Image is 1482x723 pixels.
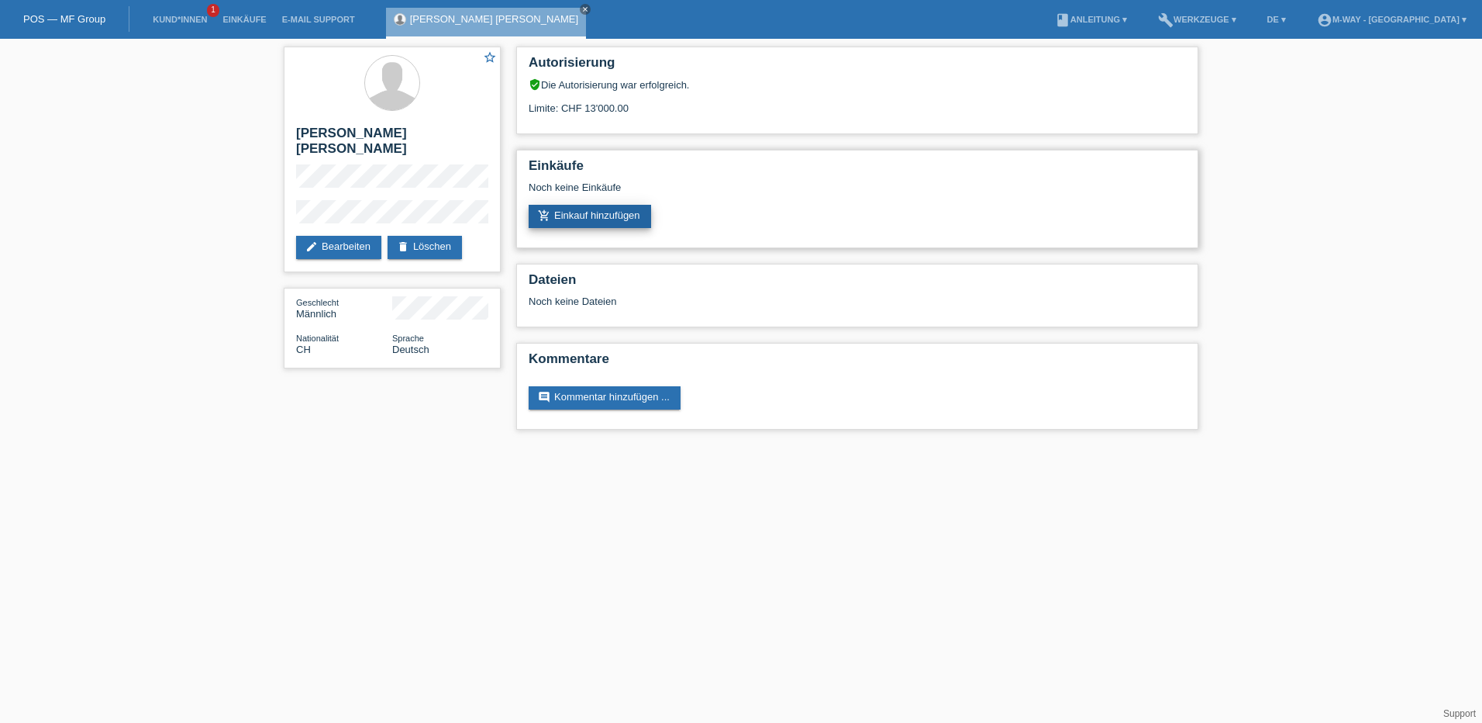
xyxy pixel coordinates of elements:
[296,344,311,355] span: Schweiz
[529,296,1002,307] div: Noch keine Dateien
[529,272,1186,296] h2: Dateien
[1055,12,1070,28] i: book
[1443,708,1476,719] a: Support
[410,13,578,25] a: [PERSON_NAME] [PERSON_NAME]
[1150,15,1244,24] a: buildWerkzeuge ▾
[529,386,681,410] a: commentKommentar hinzufügen ...
[529,91,1186,114] div: Limite: CHF 13'000.00
[215,15,274,24] a: Einkäufe
[581,5,589,13] i: close
[529,351,1186,375] h2: Kommentare
[529,78,1186,91] div: Die Autorisierung war erfolgreich.
[1158,12,1174,28] i: build
[1047,15,1135,24] a: bookAnleitung ▾
[296,298,339,307] span: Geschlecht
[529,205,651,228] a: add_shopping_cartEinkauf hinzufügen
[207,4,219,17] span: 1
[483,50,497,67] a: star_border
[392,334,424,343] span: Sprache
[529,158,1186,182] h2: Einkäufe
[145,15,215,24] a: Kund*innen
[529,182,1186,205] div: Noch keine Einkäufe
[529,78,541,91] i: verified_user
[388,236,462,259] a: deleteLöschen
[296,334,339,343] span: Nationalität
[529,55,1186,78] h2: Autorisierung
[305,240,318,253] i: edit
[538,209,550,222] i: add_shopping_cart
[1260,15,1294,24] a: DE ▾
[392,344,429,355] span: Deutsch
[580,4,591,15] a: close
[1317,12,1332,28] i: account_circle
[483,50,497,64] i: star_border
[274,15,363,24] a: E-Mail Support
[397,240,409,253] i: delete
[296,126,488,164] h2: [PERSON_NAME] [PERSON_NAME]
[23,13,105,25] a: POS — MF Group
[296,236,381,259] a: editBearbeiten
[1309,15,1474,24] a: account_circlem-way - [GEOGRAPHIC_DATA] ▾
[538,391,550,403] i: comment
[296,296,392,320] div: Männlich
